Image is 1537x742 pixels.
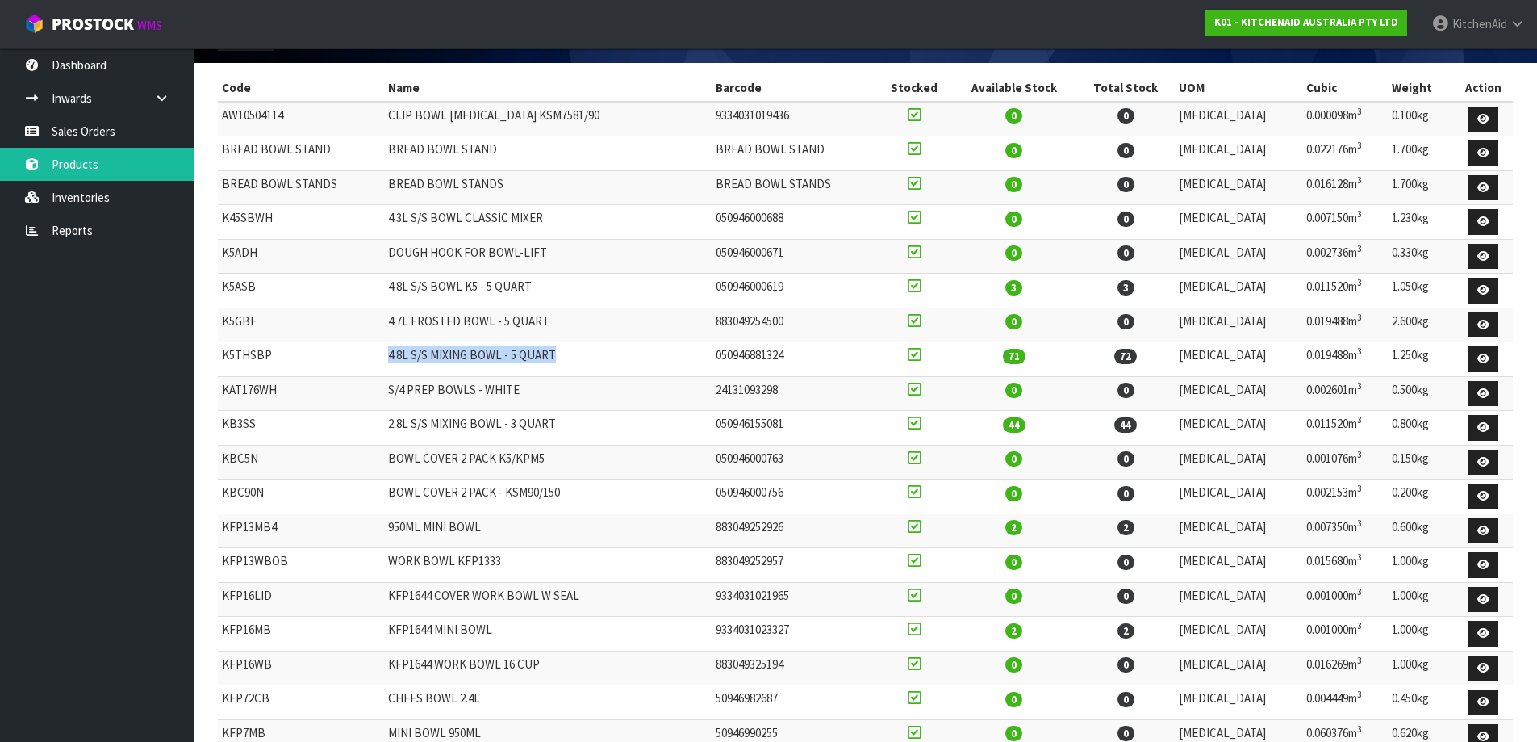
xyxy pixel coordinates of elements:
td: BOWL COVER 2 PACK K5/KPM5 [384,445,712,480]
span: 0 [1117,726,1134,741]
sup: 3 [1357,174,1362,186]
td: 0.450kg [1388,685,1453,720]
td: CLIP BOWL [MEDICAL_DATA] KSM7581/90 [384,102,712,136]
td: K45SBWH [218,205,384,240]
td: BREAD BOWL STAND [384,136,712,171]
span: 0 [1005,108,1022,124]
sup: 3 [1357,277,1362,288]
sup: 3 [1357,483,1362,494]
td: 1.000kg [1388,582,1453,617]
td: 9334031019436 [712,102,878,136]
sup: 3 [1357,140,1362,151]
td: 050946000763 [712,445,878,480]
span: 2 [1005,520,1022,535]
td: S/4 PREP BOWLS - WHITE [384,376,712,411]
span: 2 [1117,520,1134,535]
td: [MEDICAL_DATA] [1175,274,1303,308]
td: BREAD BOWL STANDS [384,170,712,205]
th: UOM [1175,75,1303,101]
td: [MEDICAL_DATA] [1175,205,1303,240]
td: 9334031021965 [712,582,878,617]
span: 72 [1114,349,1137,364]
span: 0 [1005,245,1022,261]
sup: 3 [1357,208,1362,220]
td: 950ML MINI BOWL [384,514,712,548]
span: 0 [1117,383,1134,398]
span: 0 [1117,692,1134,707]
span: 0 [1005,589,1022,604]
small: WMS [137,18,162,33]
sup: 3 [1357,689,1362,700]
td: [MEDICAL_DATA] [1175,514,1303,548]
sup: 3 [1357,620,1362,631]
td: 1.050kg [1388,274,1453,308]
td: [MEDICAL_DATA] [1175,548,1303,583]
sup: 3 [1357,518,1362,529]
span: 0 [1005,726,1022,741]
td: KFP1644 MINI BOWL [384,617,712,652]
span: 0 [1117,245,1134,261]
span: 44 [1114,417,1137,433]
td: KFP13WBOB [218,548,384,583]
span: 0 [1005,555,1022,570]
td: [MEDICAL_DATA] [1175,102,1303,136]
span: 0 [1005,657,1022,673]
td: AW10504114 [218,102,384,136]
td: 0.011520m [1302,411,1388,446]
td: [MEDICAL_DATA] [1175,136,1303,171]
td: KBC5N [218,445,384,480]
td: WORK BOWL KFP1333 [384,548,712,583]
span: 0 [1005,451,1022,467]
td: 0.001076m [1302,445,1388,480]
strong: K01 - KITCHENAID AUSTRALIA PTY LTD [1214,15,1398,29]
td: 050946000619 [712,274,878,308]
td: KAT176WH [218,376,384,411]
td: DOUGH HOOK FOR BOWL-LIFT [384,239,712,274]
td: 050946000671 [712,239,878,274]
td: 0.200kg [1388,480,1453,514]
td: [MEDICAL_DATA] [1175,170,1303,205]
span: 0 [1117,314,1134,329]
span: 0 [1005,143,1022,158]
sup: 3 [1357,655,1362,666]
span: 0 [1117,177,1134,192]
td: BREAD BOWL STANDS [712,170,878,205]
sup: 3 [1357,106,1362,117]
span: 0 [1117,486,1134,501]
span: 0 [1005,212,1022,227]
td: KFP72CB [218,685,384,720]
sup: 3 [1357,243,1362,254]
td: 1.250kg [1388,342,1453,377]
td: 0.150kg [1388,445,1453,480]
span: 2 [1005,623,1022,639]
th: Weight [1388,75,1453,101]
td: [MEDICAL_DATA] [1175,582,1303,617]
td: 0.001000m [1302,582,1388,617]
td: 883049325194 [712,651,878,685]
td: 883049252926 [712,514,878,548]
td: KB3SS [218,411,384,446]
td: [MEDICAL_DATA] [1175,445,1303,480]
td: 0.022176m [1302,136,1388,171]
td: 0.002736m [1302,239,1388,274]
span: 0 [1117,212,1134,227]
td: 1.700kg [1388,170,1453,205]
td: [MEDICAL_DATA] [1175,685,1303,720]
span: 44 [1003,417,1025,433]
td: 0.015680m [1302,548,1388,583]
td: BOWL COVER 2 PACK - KSM90/150 [384,480,712,514]
span: 0 [1117,108,1134,124]
td: [MEDICAL_DATA] [1175,376,1303,411]
td: K5ASB [218,274,384,308]
span: 0 [1117,555,1134,570]
span: 3 [1005,280,1022,296]
td: BREAD BOWL STAND [218,136,384,171]
td: KBC90N [218,480,384,514]
td: 0.800kg [1388,411,1453,446]
td: K5ADH [218,239,384,274]
span: KitchenAid [1452,16,1507,31]
td: 050946881324 [712,342,878,377]
span: 0 [1005,692,1022,707]
td: 2.600kg [1388,308,1453,342]
td: 0.001000m [1302,617,1388,652]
